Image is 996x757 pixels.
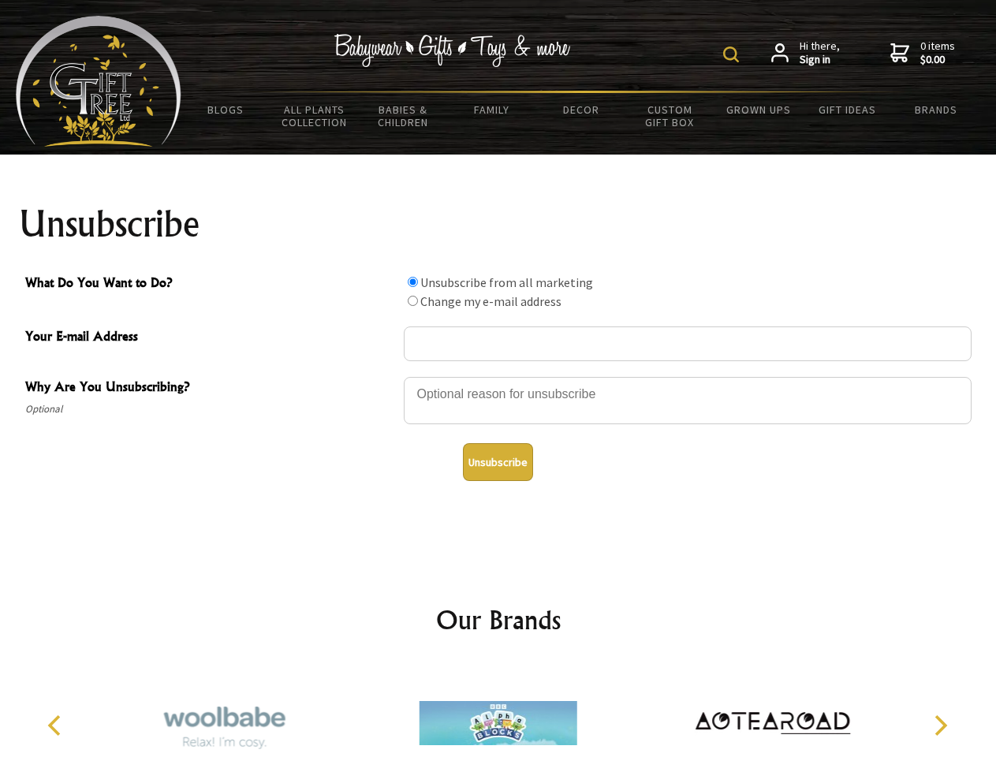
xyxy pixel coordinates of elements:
[890,39,955,67] a: 0 items$0.00
[39,708,74,743] button: Previous
[723,47,739,62] img: product search
[920,53,955,67] strong: $0.00
[892,93,981,126] a: Brands
[181,93,270,126] a: BLOGS
[920,39,955,67] span: 0 items
[800,39,840,67] span: Hi there,
[19,205,978,243] h1: Unsubscribe
[771,39,840,67] a: Hi there,Sign in
[404,377,972,424] textarea: Why Are You Unsubscribing?
[800,53,840,67] strong: Sign in
[420,293,561,309] label: Change my e-mail address
[32,601,965,639] h2: Our Brands
[25,273,396,296] span: What Do You Want to Do?
[25,400,396,419] span: Optional
[448,93,537,126] a: Family
[408,277,418,287] input: What Do You Want to Do?
[923,708,957,743] button: Next
[334,34,571,67] img: Babywear - Gifts - Toys & more
[536,93,625,126] a: Decor
[408,296,418,306] input: What Do You Want to Do?
[463,443,533,481] button: Unsubscribe
[404,326,972,361] input: Your E-mail Address
[270,93,360,139] a: All Plants Collection
[359,93,448,139] a: Babies & Children
[625,93,714,139] a: Custom Gift Box
[714,93,803,126] a: Grown Ups
[803,93,892,126] a: Gift Ideas
[25,326,396,349] span: Your E-mail Address
[420,274,593,290] label: Unsubscribe from all marketing
[16,16,181,147] img: Babyware - Gifts - Toys and more...
[25,377,396,400] span: Why Are You Unsubscribing?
